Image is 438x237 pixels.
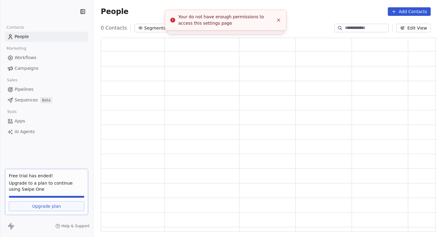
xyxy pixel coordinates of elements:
[101,7,128,16] span: People
[4,44,29,53] span: Marketing
[15,65,38,72] span: Campaigns
[61,224,89,228] span: Help & Support
[101,24,127,32] span: 0 Contacts
[15,118,25,124] span: Apps
[178,14,273,27] div: Your do not have enough permissions to access this settings page
[5,84,88,94] a: Pipelines
[15,55,36,61] span: Workflows
[5,127,88,137] a: AI Agents
[5,32,88,42] a: People
[275,16,283,24] button: Close toast
[4,107,19,116] span: Tools
[9,173,84,179] div: Free trial has ended!
[5,63,88,73] a: Campaigns
[55,224,89,228] a: Help & Support
[9,201,84,211] a: Upgrade plan
[4,23,27,32] span: Contacts
[144,25,167,31] span: Segments:
[396,24,431,32] button: Edit View
[4,76,20,85] span: Sales
[15,34,29,40] span: People
[40,97,52,103] span: Beta
[5,53,88,63] a: Workflows
[9,180,84,192] span: Upgrade to a plan to continue using Swipe One
[5,116,88,126] a: Apps
[5,95,88,105] a: SequencesBeta
[15,97,38,103] span: Sequences
[15,86,33,93] span: Pipelines
[388,7,431,16] button: Add Contacts
[32,203,61,209] span: Upgrade plan
[15,129,35,135] span: AI Agents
